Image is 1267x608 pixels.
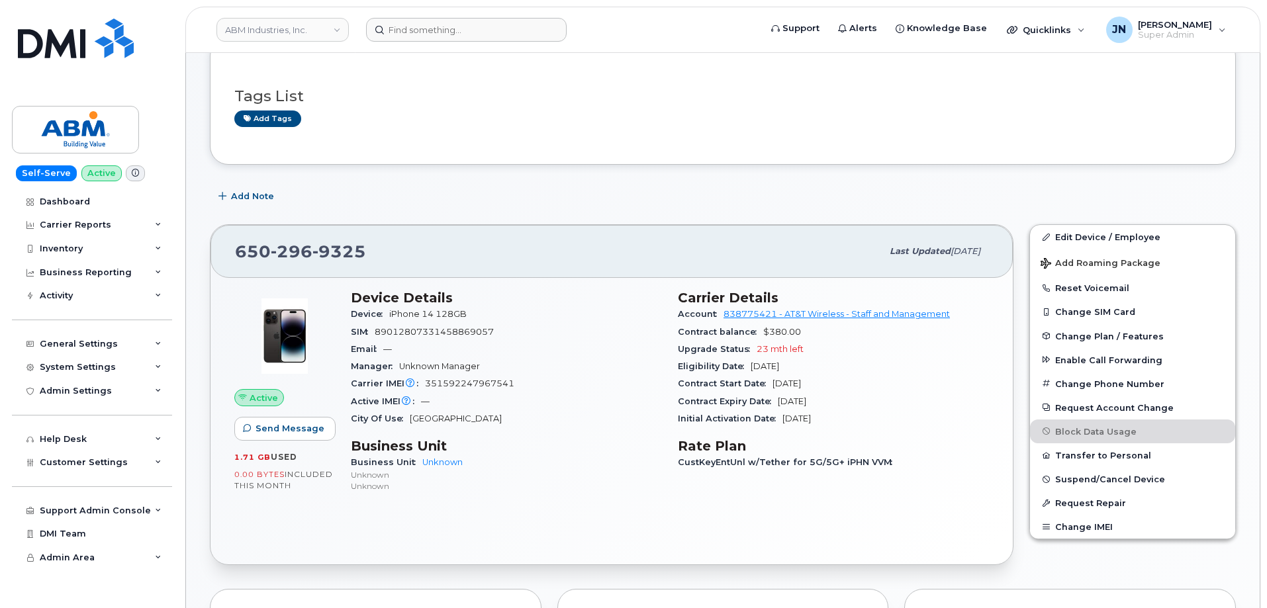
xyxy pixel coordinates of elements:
[1112,22,1126,38] span: JN
[366,18,567,42] input: Find something...
[1055,355,1162,365] span: Enable Call Forwarding
[782,413,811,423] span: [DATE]
[245,296,324,376] img: image20231002-3703462-njx0qo.jpeg
[425,378,514,388] span: 351592247967541
[1030,419,1235,443] button: Block Data Usage
[1030,491,1235,515] button: Request Repair
[271,241,312,261] span: 296
[678,361,751,371] span: Eligibility Date
[351,480,662,492] p: Unknown
[678,378,773,388] span: Contract Start Date
[1041,258,1160,271] span: Add Roaming Package
[1030,348,1235,372] button: Enable Call Forwarding
[829,15,886,42] a: Alerts
[1097,17,1235,43] div: Joe Nguyen Jr.
[375,327,494,337] span: 89012807331458869057
[1030,300,1235,324] button: Change SIM Card
[678,457,899,467] span: CustKeyEntUnl w/Tether for 5G/5G+ iPHN VVM
[1030,515,1235,539] button: Change IMEI
[678,344,757,354] span: Upgrade Status
[351,327,375,337] span: SIM
[234,110,301,127] a: Add tags
[351,413,410,423] span: City Of Use
[235,241,366,261] span: 650
[724,309,950,319] a: 838775421 - AT&T Wireless - Staff and Management
[763,327,801,337] span: $380.00
[778,396,806,406] span: [DATE]
[234,417,336,441] button: Send Message
[234,88,1211,105] h3: Tags List
[678,396,778,406] span: Contract Expiry Date
[1030,276,1235,300] button: Reset Voicemail
[351,378,425,388] span: Carrier IMEI
[351,309,389,319] span: Device
[351,396,421,406] span: Active IMEI
[351,361,399,371] span: Manager
[389,309,467,319] span: iPhone 14 128GB
[1055,474,1165,484] span: Suspend/Cancel Device
[234,470,285,479] span: 0.00 Bytes
[410,413,502,423] span: [GEOGRAPHIC_DATA]
[757,344,804,354] span: 23 mth left
[1138,19,1212,30] span: [PERSON_NAME]
[751,361,779,371] span: [DATE]
[351,290,662,306] h3: Device Details
[678,327,763,337] span: Contract balance
[773,378,801,388] span: [DATE]
[890,246,951,256] span: Last updated
[351,438,662,454] h3: Business Unit
[886,15,996,42] a: Knowledge Base
[849,22,877,35] span: Alerts
[907,22,987,35] span: Knowledge Base
[1030,249,1235,276] button: Add Roaming Package
[1055,331,1164,341] span: Change Plan / Features
[678,413,782,423] span: Initial Activation Date
[1030,225,1235,249] a: Edit Device / Employee
[351,469,662,480] p: Unknown
[234,453,271,462] span: 1.71 GB
[256,422,324,435] span: Send Message
[1030,372,1235,396] button: Change Phone Number
[383,344,392,354] span: —
[998,17,1094,43] div: Quicklinks
[421,396,430,406] span: —
[271,452,297,462] span: used
[399,361,480,371] span: Unknown Manager
[1030,443,1235,467] button: Transfer to Personal
[351,457,422,467] span: Business Unit
[351,344,383,354] span: Email
[1030,324,1235,348] button: Change Plan / Features
[678,438,989,454] h3: Rate Plan
[1023,24,1071,35] span: Quicklinks
[1138,30,1212,40] span: Super Admin
[782,22,820,35] span: Support
[250,392,278,404] span: Active
[312,241,366,261] span: 9325
[1030,396,1235,419] button: Request Account Change
[231,190,274,202] span: Add Note
[216,18,349,42] a: ABM Industries, Inc.
[951,246,980,256] span: [DATE]
[678,290,989,306] h3: Carrier Details
[210,185,285,208] button: Add Note
[1030,467,1235,491] button: Suspend/Cancel Device
[678,309,724,319] span: Account
[422,457,463,467] a: Unknown
[762,15,829,42] a: Support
